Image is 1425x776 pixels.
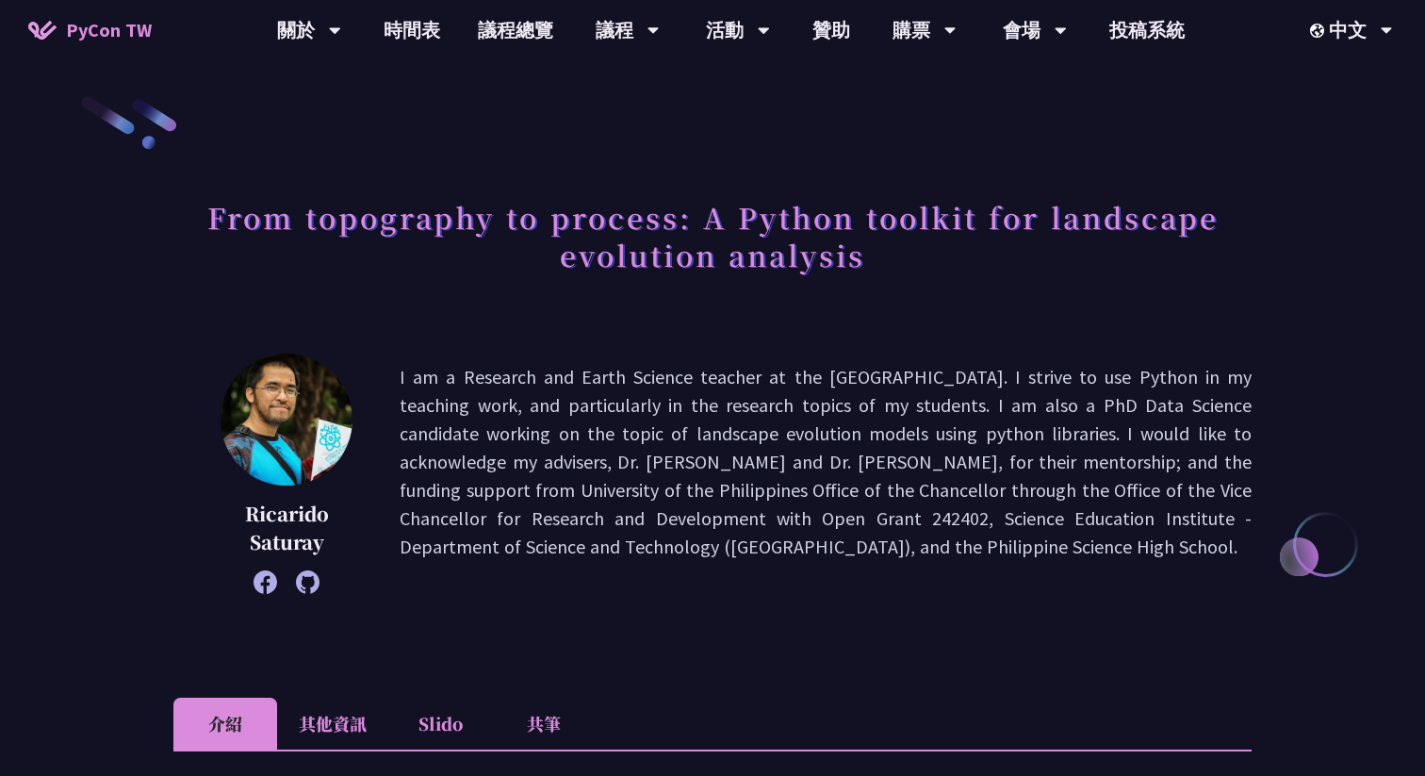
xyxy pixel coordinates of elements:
[492,698,596,750] li: 共筆
[400,363,1252,585] p: I am a Research and Earth Science teacher at the [GEOGRAPHIC_DATA]. I strive to use Python in my ...
[1310,24,1329,38] img: Locale Icon
[173,189,1252,283] h1: From topography to process: A Python toolkit for landscape evolution analysis
[277,698,388,750] li: 其他資訊
[28,21,57,40] img: Home icon of PyCon TW 2025
[221,500,352,556] p: Ricarido Saturay
[173,698,277,750] li: 介紹
[66,16,152,44] span: PyCon TW
[221,354,352,486] img: Ricarido Saturay
[388,698,492,750] li: Slido
[9,7,171,54] a: PyCon TW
